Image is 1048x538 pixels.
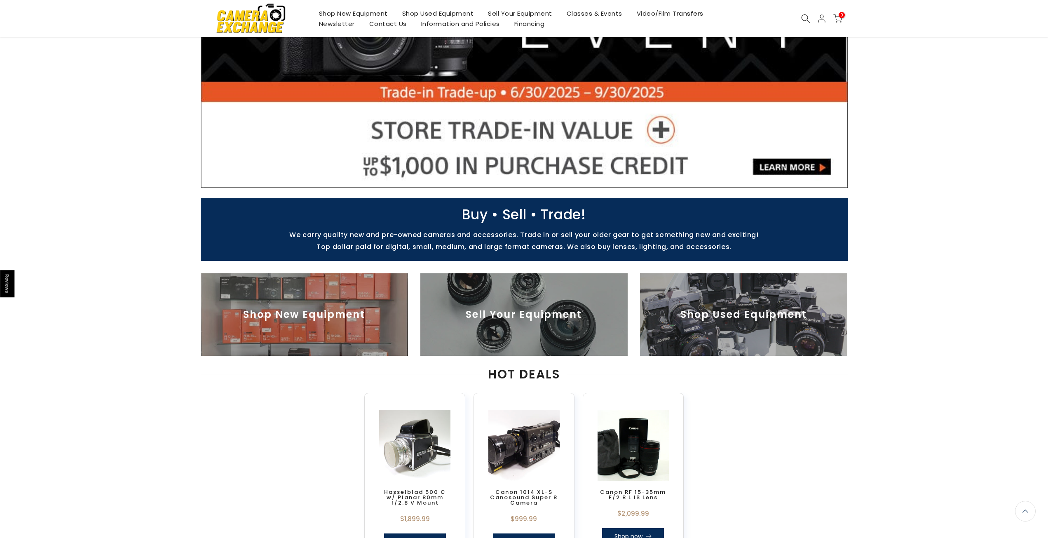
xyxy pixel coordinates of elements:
[509,174,513,179] li: Page dot 2
[379,516,450,522] div: $1,899.99
[535,174,539,179] li: Page dot 5
[197,231,852,239] p: We carry quality new and pre-owned cameras and accessories. Trade in or sell your older gear to g...
[488,516,560,522] div: $999.99
[490,488,558,507] a: Canon 1014 XL-S Canosound Super 8 Camera
[598,510,669,517] div: $2,099.99
[395,8,481,19] a: Shop Used Equipment
[833,14,842,23] a: 0
[481,8,560,19] a: Sell Your Equipment
[197,243,852,251] p: Top dollar paid for digital, small, medium, and large format cameras. We also buy lenses, lightin...
[518,174,522,179] li: Page dot 3
[600,488,666,501] a: Canon RF 15-35mm F/2.8 L IS Lens
[197,211,852,218] p: Buy • Sell • Trade!
[544,174,548,179] li: Page dot 6
[312,19,362,29] a: Newsletter
[414,19,507,29] a: Information and Policies
[1015,501,1036,522] a: Back to the top
[312,8,395,19] a: Shop New Equipment
[629,8,710,19] a: Video/Film Transfers
[559,8,629,19] a: Classes & Events
[482,368,567,381] span: HOT DEALS
[839,12,845,18] span: 0
[362,19,414,29] a: Contact Us
[526,174,531,179] li: Page dot 4
[384,488,446,507] a: Hasselblad 500 C w/ Planar 80mm f/2.8 V Mount
[507,19,552,29] a: Financing
[500,174,505,179] li: Page dot 1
